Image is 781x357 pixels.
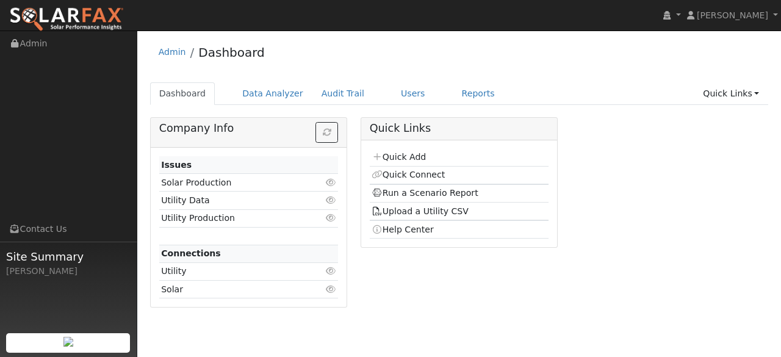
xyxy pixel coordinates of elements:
i: Click to view [325,267,336,275]
td: Utility Data [159,192,309,209]
div: [PERSON_NAME] [6,265,131,278]
a: Reports [453,82,504,105]
a: Quick Links [694,82,768,105]
i: Click to view [325,178,336,187]
td: Utility Production [159,209,309,227]
td: Solar Production [159,174,309,192]
a: Audit Trail [312,82,373,105]
h5: Company Info [159,122,339,135]
td: Utility [159,262,309,280]
a: Run a Scenario Report [372,188,478,198]
i: Click to view [325,214,336,222]
a: Quick Add [372,152,426,162]
span: Site Summary [6,248,131,265]
a: Admin [159,47,186,57]
i: Click to view [325,196,336,204]
strong: Issues [161,160,192,170]
a: Dashboard [198,45,265,60]
a: Help Center [372,225,434,234]
td: Solar [159,281,309,298]
a: Data Analyzer [233,82,312,105]
img: SolarFax [9,7,124,32]
a: Upload a Utility CSV [372,206,469,216]
h5: Quick Links [370,122,549,135]
span: [PERSON_NAME] [697,10,768,20]
img: retrieve [63,337,73,347]
strong: Connections [161,248,221,258]
a: Dashboard [150,82,215,105]
i: Click to view [325,285,336,294]
a: Users [392,82,434,105]
a: Quick Connect [372,170,445,179]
